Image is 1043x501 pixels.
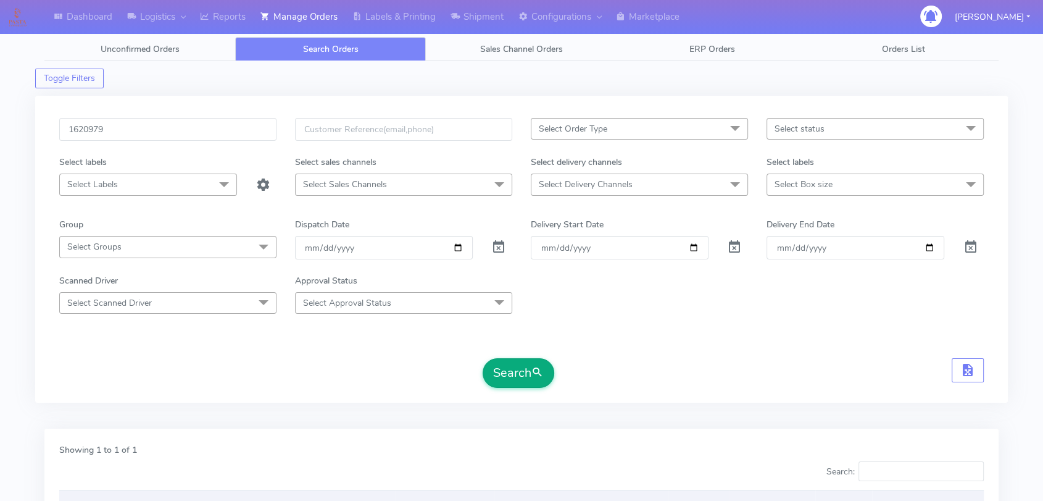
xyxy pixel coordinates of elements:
label: Select labels [59,156,107,169]
label: Search: [826,461,984,481]
input: Customer Reference(email,phone) [295,118,512,141]
span: Search Orders [303,43,359,55]
span: Select Delivery Channels [539,179,633,190]
label: Select sales channels [295,156,376,169]
span: Select Order Type [539,123,607,135]
button: [PERSON_NAME] [945,4,1039,30]
span: ERP Orders [689,43,735,55]
span: Select status [775,123,825,135]
label: Showing 1 to 1 of 1 [59,444,137,457]
label: Group [59,218,83,231]
span: Orders List [881,43,925,55]
span: Select Labels [67,179,118,190]
input: Search: [858,461,984,481]
label: Scanned Driver [59,274,118,287]
label: Select delivery channels [531,156,622,169]
label: Approval Status [295,274,357,287]
span: Select Approval Status [303,297,391,309]
span: Select Box size [775,179,833,190]
span: Select Sales Channels [303,179,387,190]
span: Unconfirmed Orders [101,43,180,55]
label: Select labels [767,156,814,169]
label: Delivery Start Date [531,218,604,231]
label: Dispatch Date [295,218,349,231]
span: Select Groups [67,241,122,253]
input: Order Id [59,118,276,141]
span: Select Scanned Driver [67,297,152,309]
span: Sales Channel Orders [480,43,563,55]
button: Toggle Filters [35,69,104,88]
ul: Tabs [44,37,999,61]
button: Search [483,358,554,388]
label: Delivery End Date [767,218,834,231]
